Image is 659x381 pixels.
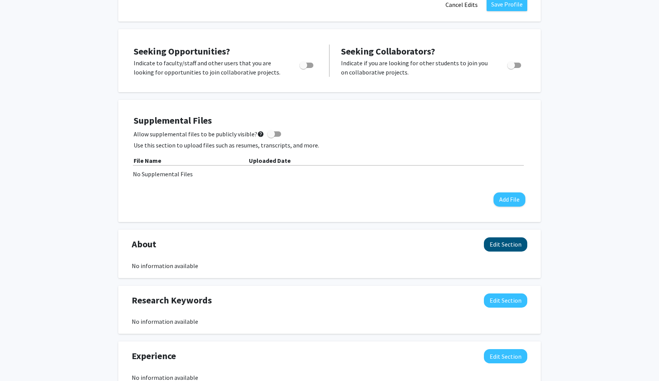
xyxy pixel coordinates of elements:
[341,58,493,77] p: Indicate if you are looking for other students to join you on collaborative projects.
[257,129,264,139] mat-icon: help
[6,346,33,375] iframe: Chat
[484,293,527,308] button: Edit Research Keywords
[132,293,212,307] span: Research Keywords
[484,237,527,252] button: Edit About
[341,45,435,57] span: Seeking Collaborators?
[134,141,525,150] p: Use this section to upload files such as resumes, transcripts, and more.
[134,157,161,164] b: File Name
[249,157,291,164] b: Uploaded Date
[134,129,264,139] span: Allow supplemental files to be publicly visible?
[296,58,318,70] div: Toggle
[134,45,230,57] span: Seeking Opportunities?
[484,349,527,363] button: Edit Experience
[134,115,525,126] h4: Supplemental Files
[504,58,525,70] div: Toggle
[132,237,156,251] span: About
[134,58,285,77] p: Indicate to faculty/staff and other users that you are looking for opportunities to join collabor...
[132,317,527,326] div: No information available
[132,261,527,270] div: No information available
[132,349,176,363] span: Experience
[133,169,526,179] div: No Supplemental Files
[493,192,525,207] button: Add File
